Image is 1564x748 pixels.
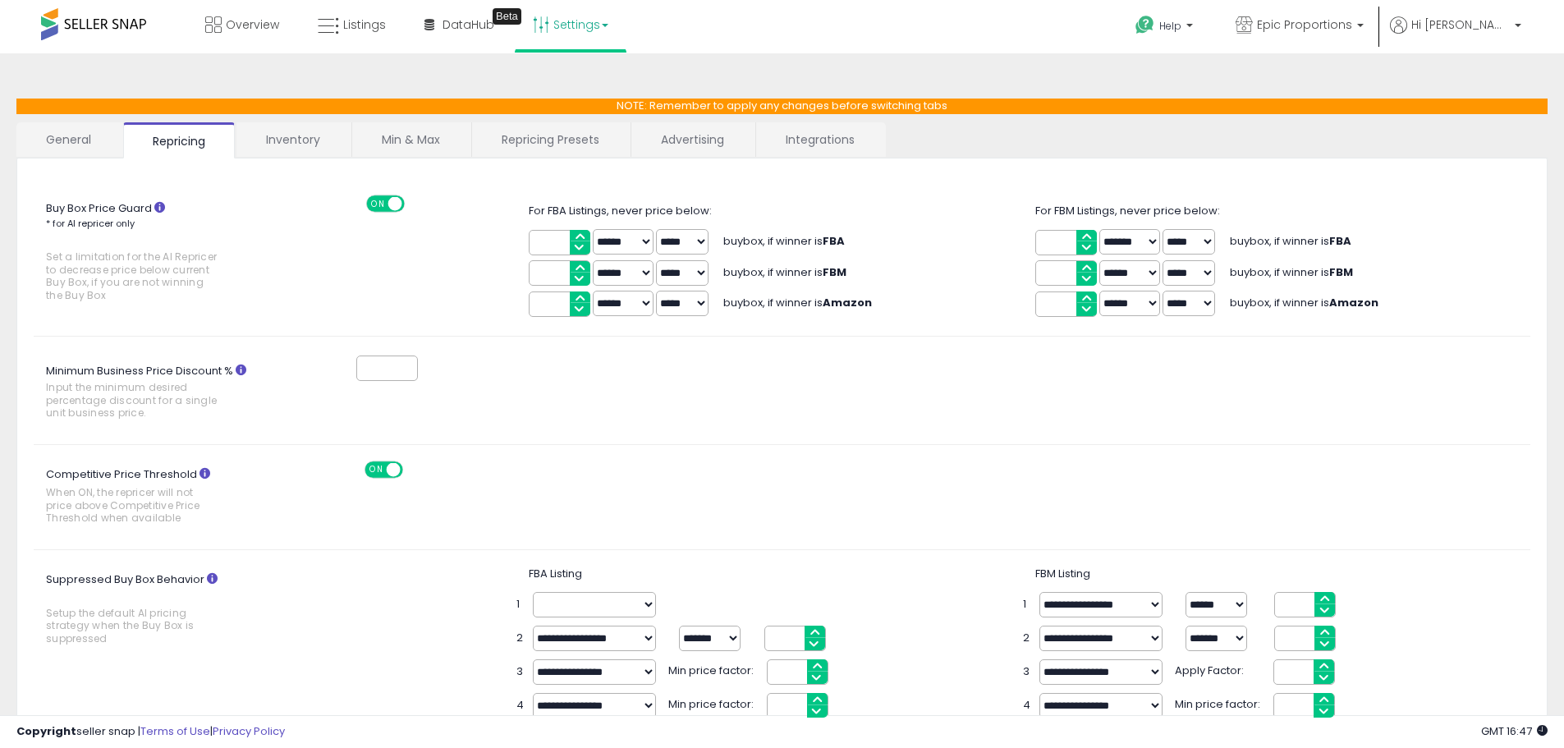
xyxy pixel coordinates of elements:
span: 1 [516,597,525,613]
span: When ON, the repricer will not price above Competitive Price Threshold when available [46,486,220,524]
b: FBA [1329,233,1351,249]
p: NOTE: Remember to apply any changes before switching tabs [16,99,1548,114]
span: 3 [516,664,525,680]
span: Apply Factor: [1175,659,1265,679]
span: Setup the default AI pricing strategy when the Buy Box is suppressed [46,607,220,645]
span: Listings [343,16,386,33]
a: Repricing [123,122,235,158]
span: Epic Proportions [1257,16,1352,33]
b: Amazon [823,295,872,310]
span: 2 [1023,631,1031,646]
span: buybox, if winner is [1230,295,1378,310]
span: Min price factor: [1175,693,1265,713]
span: For FBA Listings, never price below: [529,203,712,218]
a: Advertising [631,122,754,157]
span: FBM Listing [1035,566,1090,581]
a: Integrations [756,122,884,157]
b: FBM [823,264,846,280]
i: Get Help [1135,15,1155,35]
b: FBA [823,233,845,249]
span: Input the minimum desired percentage discount for a single unit business price. [46,381,220,419]
span: buybox, if winner is [723,233,845,249]
span: Overview [226,16,279,33]
a: Repricing Presets [472,122,629,157]
div: seller snap | | [16,724,285,740]
a: Terms of Use [140,723,210,739]
label: Suppressed Buy Box Behavior [34,567,263,654]
span: 3 [1023,664,1031,680]
span: Set a limitation for the AI Repricer to decrease price below current Buy Box, if you are not winn... [46,250,220,301]
span: Help [1159,19,1181,33]
a: Hi [PERSON_NAME] [1390,16,1521,53]
span: OFF [401,462,427,476]
span: FBA Listing [529,566,582,581]
span: 1 [1023,597,1031,613]
span: 2 [516,631,525,646]
a: Inventory [236,122,350,157]
span: For FBM Listings, never price below: [1035,203,1220,218]
strong: Copyright [16,723,76,739]
label: Competitive Price Threshold [34,461,263,533]
span: ON [366,462,387,476]
a: Help [1122,2,1209,53]
span: 2025-10-9 16:47 GMT [1481,723,1548,739]
span: 4 [516,698,525,714]
span: buybox, if winner is [723,264,846,280]
span: OFF [401,196,428,210]
span: DataHub [443,16,494,33]
b: Amazon [1329,295,1378,310]
b: FBM [1329,264,1353,280]
span: Min price factor: [668,693,759,713]
span: buybox, if winner is [1230,264,1353,280]
div: Tooltip anchor [493,8,521,25]
a: Min & Max [352,122,470,157]
span: buybox, if winner is [1230,233,1351,249]
a: Privacy Policy [213,723,285,739]
span: Min price factor: [668,659,759,679]
label: Buy Box Price Guard [34,195,263,310]
span: 4 [1023,698,1031,714]
small: * for AI repricer only [46,217,135,230]
span: ON [368,196,388,210]
span: Hi [PERSON_NAME] [1411,16,1510,33]
label: Minimum Business Price Discount % [34,359,263,428]
a: General [16,122,122,157]
span: buybox, if winner is [723,295,872,310]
